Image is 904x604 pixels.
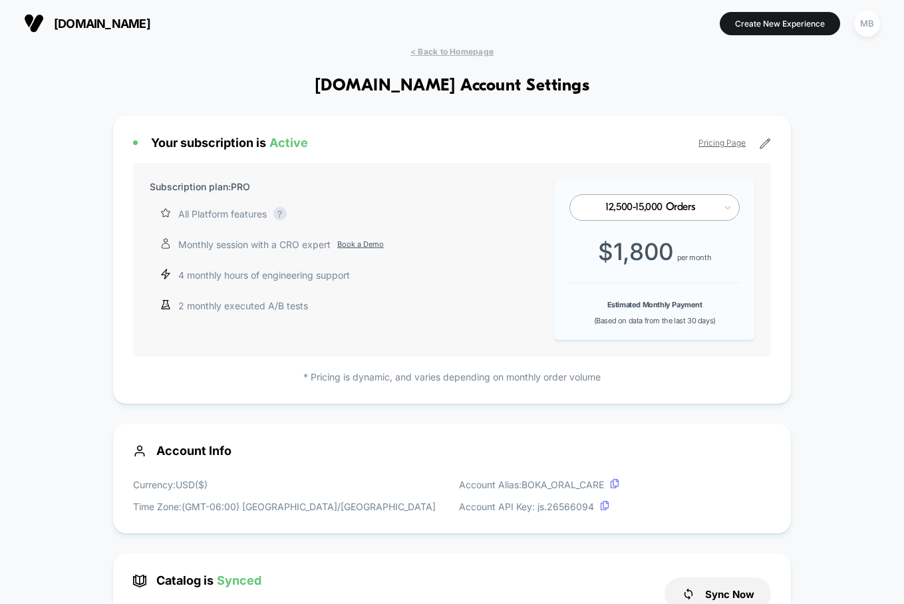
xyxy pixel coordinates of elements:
[585,202,715,214] div: 12,500-15,000 Orders
[315,76,589,96] h1: [DOMAIN_NAME] Account Settings
[677,253,711,262] span: per month
[24,13,44,33] img: Visually logo
[150,180,250,194] p: Subscription plan: PRO
[178,299,308,313] p: 2 monthly executed A/B tests
[337,239,384,250] a: Book a Demo
[178,268,350,282] p: 4 monthly hours of engineering support
[54,17,150,31] span: [DOMAIN_NAME]
[854,11,880,37] div: MB
[133,370,771,384] p: * Pricing is dynamic, and varies depending on monthly order volume
[594,316,716,325] span: (Based on data from the last 30 days)
[410,47,494,57] span: < Back to Homepage
[850,10,884,37] button: MB
[133,444,771,458] span: Account Info
[178,207,267,221] p: All Platform features
[720,12,840,35] button: Create New Experience
[133,478,436,492] p: Currency: USD ( $ )
[178,237,384,251] p: Monthly session with a CRO expert
[133,500,436,514] p: Time Zone: (GMT-06:00) [GEOGRAPHIC_DATA]/[GEOGRAPHIC_DATA]
[698,138,746,148] a: Pricing Page
[217,573,261,587] span: Synced
[273,207,287,220] div: ?
[151,136,308,150] span: Your subscription is
[20,13,154,34] button: [DOMAIN_NAME]
[269,136,308,150] span: Active
[459,478,619,492] p: Account Alias: BOKA_ORAL_CARE
[607,300,702,309] b: Estimated Monthly Payment
[598,237,674,265] span: $ 1,800
[133,573,261,587] span: Catalog is
[459,500,619,514] p: Account API Key: js. 26566094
